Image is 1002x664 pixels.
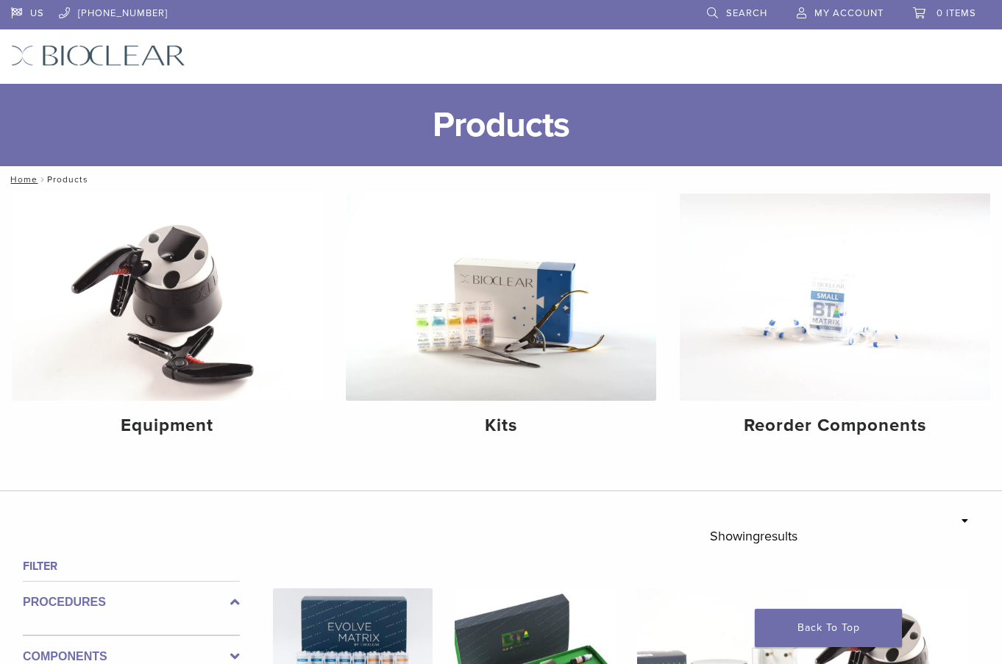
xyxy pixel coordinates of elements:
a: Equipment [12,193,322,449]
img: Bioclear [11,45,185,66]
img: Kits [346,193,656,401]
span: 0 items [937,7,976,19]
a: Home [6,174,38,185]
h4: Reorder Components [692,413,978,439]
h4: Filter [23,557,240,575]
img: Reorder Components [680,193,990,401]
h4: Kits [358,413,644,439]
span: Search [726,7,767,19]
label: Procedures [23,593,240,611]
span: My Account [814,7,884,19]
h4: Equipment [24,413,310,439]
span: / [38,176,47,183]
a: Reorder Components [680,193,990,449]
img: Equipment [12,193,322,401]
p: Showing results [710,521,797,551]
a: Back To Top [755,609,902,647]
a: Kits [346,193,656,449]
